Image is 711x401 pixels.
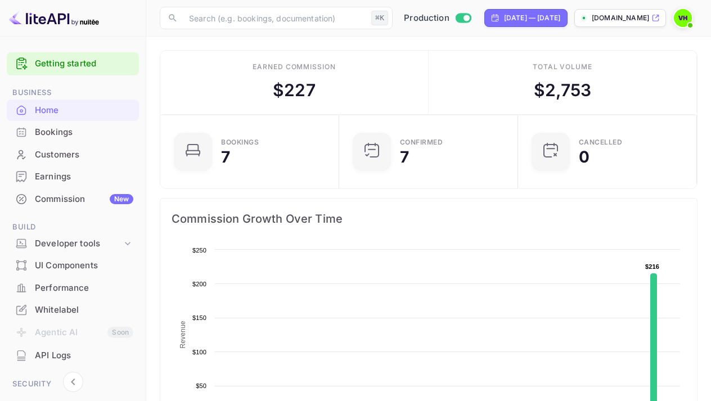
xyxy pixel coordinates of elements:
div: 7 [221,149,230,165]
a: Performance [7,277,139,298]
a: Customers [7,144,139,165]
div: Earned commission [253,62,336,72]
div: $ 227 [273,78,316,103]
div: Bookings [221,139,259,146]
text: $216 [645,263,659,270]
div: Home [7,100,139,121]
input: Search (e.g. bookings, documentation) [182,7,367,29]
a: Getting started [35,57,133,70]
span: Commission Growth Over Time [172,210,686,228]
div: Whitelabel [35,304,133,317]
span: Production [404,12,449,25]
div: CommissionNew [7,188,139,210]
div: Customers [7,144,139,166]
div: Bookings [35,126,133,139]
div: Switch to Sandbox mode [399,12,475,25]
div: Developer tools [7,234,139,254]
div: Performance [7,277,139,299]
span: Business [7,87,139,99]
div: $ 2,753 [534,78,592,103]
img: LiteAPI logo [9,9,99,27]
text: $150 [192,314,206,321]
img: VIPrates Hotel-rez.com [674,9,692,27]
div: UI Components [7,255,139,277]
div: Total volume [533,62,593,72]
div: Bookings [7,121,139,143]
text: $50 [196,382,206,389]
div: Earnings [7,166,139,188]
div: CANCELLED [579,139,623,146]
a: UI Components [7,255,139,276]
div: Earnings [35,170,133,183]
a: Bookings [7,121,139,142]
div: ⌘K [371,11,388,25]
a: CommissionNew [7,188,139,209]
div: 7 [400,149,409,165]
div: Home [35,104,133,117]
div: Commission [35,193,133,206]
div: Whitelabel [7,299,139,321]
button: Collapse navigation [63,372,83,392]
div: Customers [35,148,133,161]
a: Earnings [7,166,139,187]
p: [DOMAIN_NAME] [592,13,649,23]
text: $200 [192,281,206,287]
a: Home [7,100,139,120]
div: New [110,194,133,204]
text: $250 [192,247,206,254]
div: Getting started [7,52,139,75]
div: UI Components [35,259,133,272]
div: Confirmed [400,139,443,146]
div: Developer tools [35,237,122,250]
span: Security [7,378,139,390]
div: 0 [579,149,589,165]
div: [DATE] — [DATE] [504,13,560,23]
text: $100 [192,349,206,355]
div: Performance [35,282,133,295]
div: API Logs [7,345,139,367]
span: Build [7,221,139,233]
a: API Logs [7,345,139,366]
text: Revenue [179,321,187,348]
a: Whitelabel [7,299,139,320]
div: API Logs [35,349,133,362]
